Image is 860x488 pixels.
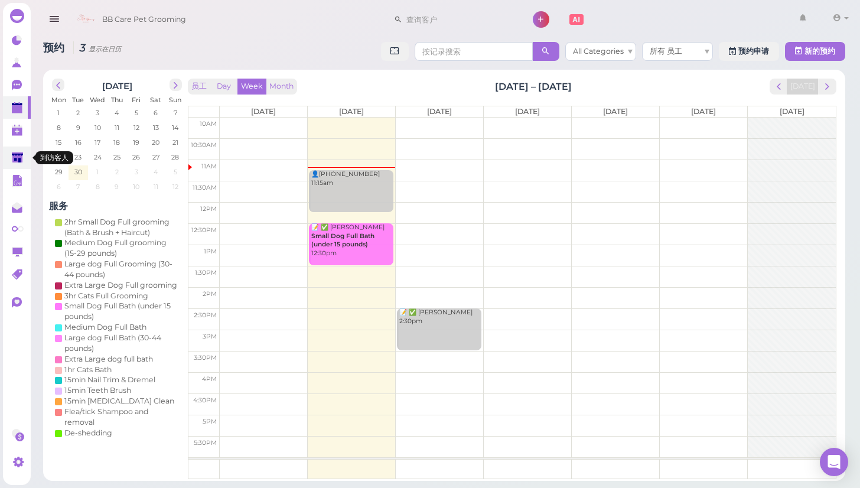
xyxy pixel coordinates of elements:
span: 19 [132,137,141,148]
button: Week [237,79,266,95]
span: 6 [152,108,159,118]
div: Large dog Full Bath (30-44 pounds) [64,333,179,354]
span: Thu [111,96,123,104]
span: 23 [73,152,83,162]
span: Tue [72,96,84,104]
div: De-shedding [64,428,112,438]
span: 5 [172,167,178,177]
button: next [818,79,836,95]
span: 2:30pm [194,311,217,319]
span: 8 [56,122,62,133]
b: Small Dog Full Bath (under 15 pounds) [311,232,374,249]
span: 3 [95,108,100,118]
span: 18 [112,137,121,148]
span: [DATE] [339,107,364,116]
span: 11 [152,181,159,192]
span: 12:30pm [191,226,217,234]
div: Extra Large Dog Full grooming [64,280,177,291]
span: 10:30am [191,141,217,149]
span: Sun [169,96,181,104]
span: 1 [95,167,100,177]
div: 2hr Small Dog Full grooming (Bath & Brush + Haircut) [64,217,179,238]
button: prev [770,79,788,95]
span: 29 [54,167,64,177]
div: 👤[PHONE_NUMBER] 11:15am [311,170,393,187]
span: 3:30pm [194,354,217,362]
span: 7 [172,108,178,118]
span: Wed [90,96,105,104]
span: 预约 [43,41,67,54]
span: BB Care Pet Grooming [102,3,186,36]
button: 新的预约 [785,42,845,61]
span: 11am [201,162,217,170]
span: 13 [152,122,160,133]
span: 20 [151,137,161,148]
span: 4pm [202,375,217,383]
i: 3 [73,41,121,54]
span: 14 [171,122,180,133]
button: next [170,79,182,91]
span: 9 [113,181,120,192]
span: Mon [51,96,66,104]
div: 📝 ✅ [PERSON_NAME] 12:30pm [311,223,393,258]
span: 5 [133,108,139,118]
span: 11:30am [193,184,217,191]
button: Day [210,79,238,95]
span: 21 [171,137,180,148]
span: Fri [132,96,141,104]
button: [DATE] [787,79,819,95]
span: 1pm [204,248,217,255]
small: 显示在日历 [89,45,121,53]
button: 员工 [188,79,210,95]
span: 10 [132,181,141,192]
span: 2 [114,167,120,177]
a: 预约申请 [719,42,779,61]
span: 4 [113,108,120,118]
span: 8 [95,181,101,192]
div: 1hr Cats Bath [64,365,112,375]
span: 26 [131,152,141,162]
span: [DATE] [427,107,452,116]
div: Flea/tick Shampoo and removal [64,406,179,428]
div: Extra Large dog full bath [64,354,153,365]
span: 5:30pm [194,439,217,447]
div: 15min Teeth Brush [64,385,131,396]
span: 25 [112,152,122,162]
div: 到访客人 [35,151,73,164]
span: 2pm [203,290,217,298]
div: Large dog Full Grooming (30-44 pounds) [64,259,179,280]
span: 11 [113,122,120,133]
span: 12 [171,181,180,192]
span: 15 [54,137,63,148]
span: 30 [73,167,83,177]
button: prev [52,79,64,91]
span: [DATE] [691,107,716,116]
span: 28 [170,152,180,162]
div: Small Dog Full Bath (under 15 pounds) [64,301,179,322]
span: 所有 员工 [650,47,682,56]
span: 16 [74,137,83,148]
span: Sat [150,96,161,104]
h2: [DATE] [102,79,132,92]
span: All Categories [573,47,624,56]
span: 10 [93,122,102,133]
h2: [DATE] – [DATE] [495,80,572,93]
span: 12 [132,122,141,133]
span: [DATE] [515,107,540,116]
div: 15min Nail Trim & Dremel [64,375,155,385]
div: 📝 ✅ [PERSON_NAME] 2:30pm [399,308,481,326]
div: Medium Dog Full Bath [64,322,146,333]
input: 按记录搜索 [415,42,533,61]
span: 1 [56,108,61,118]
h4: 服务 [49,200,185,212]
span: [DATE] [780,107,804,116]
span: 6 [56,181,62,192]
span: 2 [75,108,81,118]
span: 1:30pm [195,269,217,276]
span: [DATE] [251,107,276,116]
div: 15min [MEDICAL_DATA] Clean [64,396,174,406]
span: 4:30pm [193,396,217,404]
span: 9 [75,122,82,133]
input: 查询客户 [402,10,517,29]
div: Medium Dog Full grooming (15-29 pounds) [64,238,179,259]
